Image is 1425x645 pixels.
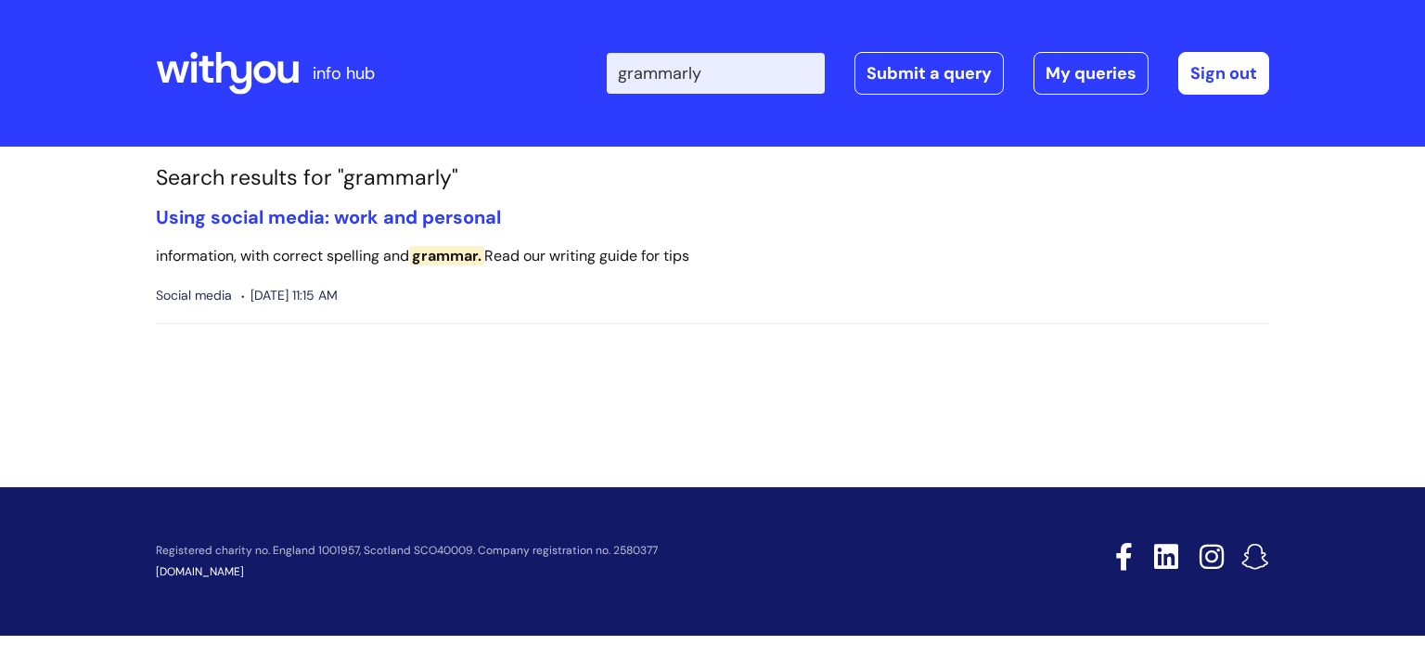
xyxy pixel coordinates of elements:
[156,545,983,557] p: Registered charity no. England 1001957, Scotland SCO40009. Company registration no. 2580377
[854,52,1004,95] a: Submit a query
[156,284,232,307] span: Social media
[156,205,501,229] a: Using social media: work and personal
[313,58,375,88] p: info hub
[156,243,1269,270] p: information, with correct spelling and Read our writing guide for tips
[241,284,338,307] span: [DATE] 11:15 AM
[1178,52,1269,95] a: Sign out
[156,165,1269,191] h1: Search results for "grammarly"
[1033,52,1149,95] a: My queries
[409,246,484,265] span: grammar.
[156,564,244,579] a: [DOMAIN_NAME]
[607,53,825,94] input: Search
[607,52,1269,95] div: | -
